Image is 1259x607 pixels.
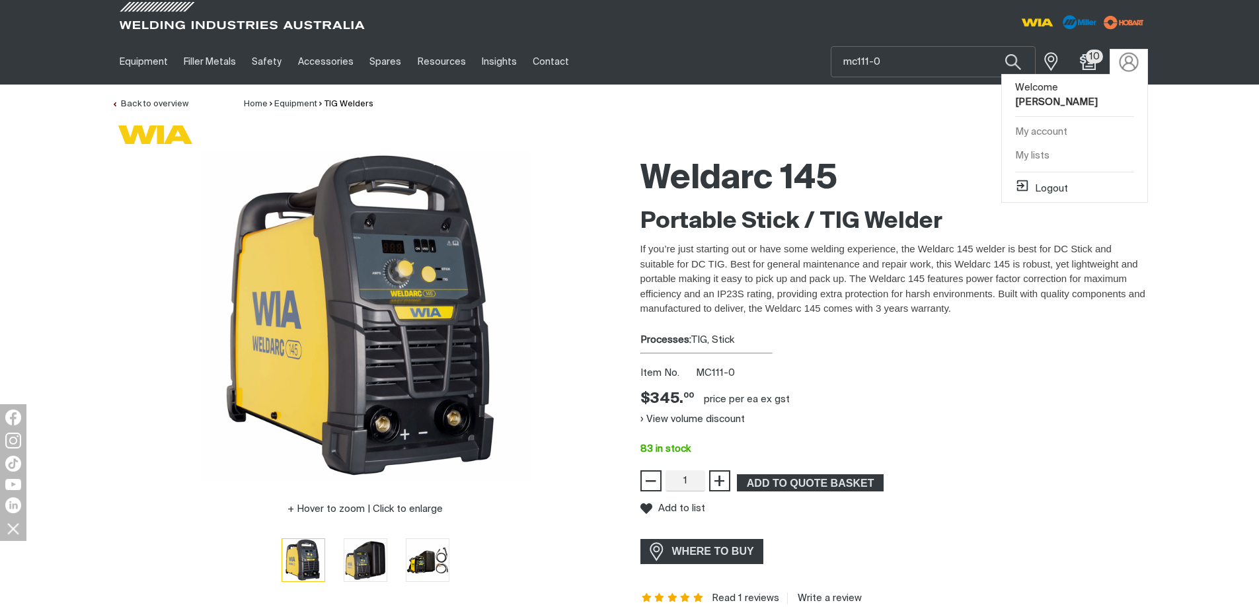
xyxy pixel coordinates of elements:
a: Insights [474,39,525,85]
img: Facebook [5,410,21,425]
a: My lists [1002,144,1147,168]
img: Weldarc 145 [200,151,531,482]
div: TIG, Stick [640,333,1148,348]
img: LinkedIn [5,497,21,513]
img: TikTok [5,456,21,472]
span: $345. [640,390,694,409]
a: Home [244,100,268,108]
a: Spares [362,39,409,85]
button: Go to slide 2 [344,538,387,582]
img: YouTube [5,479,21,490]
img: Instagram [5,433,21,448]
button: Go to slide 3 [406,538,449,582]
nav: Main [112,39,889,85]
button: Logout [1015,178,1068,194]
span: Item No. [640,366,694,381]
button: Add to list [640,503,705,515]
a: My account [1002,120,1147,145]
a: Read 1 reviews [712,592,779,604]
span: MC111-0 [696,368,735,378]
strong: Processes: [640,335,691,345]
input: Product name or item number... [831,47,1035,77]
h1: Weldarc 145 [640,158,1148,201]
span: + [713,470,726,492]
a: Accessories [290,39,362,85]
h2: Portable Stick / TIG Welder [640,207,1148,236]
a: Write a review [787,592,862,604]
button: Hover to zoom | Click to enlarge [280,501,451,517]
img: miller [1100,13,1148,32]
span: Add to list [658,503,705,514]
div: price per EA [704,393,758,406]
a: Equipment [274,100,317,108]
div: ex gst [761,393,790,406]
span: Rating: 5 [640,594,705,603]
span: WHERE TO BUY [664,541,763,562]
a: Safety [244,39,289,85]
a: Resources [409,39,473,85]
span: ADD TO QUOTE BASKET [738,474,882,491]
p: If you’re just starting out or have some welding experience, the Weldarc 145 welder is best for D... [640,242,1148,316]
span: Welcome [1015,83,1098,108]
div: Price [640,390,694,409]
span: 83 in stock [640,444,691,454]
img: Weldarc 145 [282,539,324,581]
a: Back to overview [112,100,188,108]
button: Go to slide 1 [282,538,325,582]
b: [PERSON_NAME] [1015,97,1098,107]
a: Equipment [112,39,176,85]
sup: 00 [683,392,694,399]
button: Add Weldarc 145 to the shopping cart [737,474,884,491]
img: Weldarc 145 [344,539,387,581]
a: TIG Welders [324,100,373,108]
img: hide socials [2,517,24,540]
a: WHERE TO BUY [640,539,764,563]
img: Weldarc 145 [406,539,449,581]
span: − [644,470,657,492]
button: Search products [991,46,1036,77]
a: Filler Metals [176,39,244,85]
button: View volume discount [640,409,745,430]
a: Contact [525,39,577,85]
nav: Breadcrumb [244,98,373,111]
